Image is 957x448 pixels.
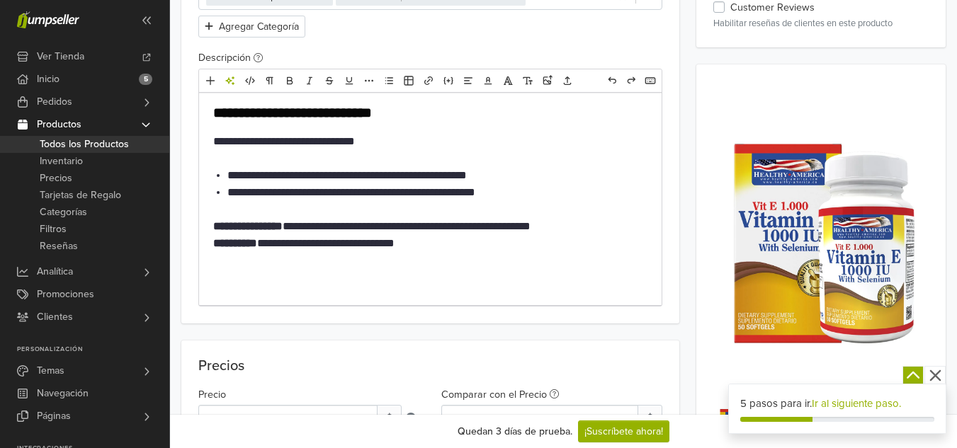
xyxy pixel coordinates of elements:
a: Enlace [419,71,438,90]
a: Alineación [459,71,477,90]
a: Subrayado [340,71,358,90]
label: Precio [198,387,226,403]
span: Analítica [37,260,73,283]
a: Negrita [281,71,299,90]
p: Precios [198,357,662,374]
span: Tarjetas de Regalo [40,187,121,204]
span: Filtros [40,221,67,238]
span: $ [377,405,402,432]
span: Categorías [40,204,87,221]
span: Todos los Productos [40,136,129,153]
button: Agregar Categoría [198,16,305,38]
a: Subir imágenes [538,71,557,90]
a: Color del texto [479,71,497,90]
a: Incrustar [439,71,458,90]
a: Formato [261,71,279,90]
span: Productos [37,113,81,136]
div: Quedan 3 días de prueba. [458,424,572,439]
p: Habilitar reseñas de clientes en este producto [713,17,929,30]
label: Descripción [198,50,263,66]
p: Personalización [17,345,169,354]
span: Reseñas [40,238,78,255]
span: 5 [139,74,152,85]
span: Inicio [37,68,60,91]
span: Promociones [37,283,94,306]
span: Precios [40,170,72,187]
span: Ver Tienda [37,45,84,68]
span: Temas [37,360,64,382]
span: Pedidos [37,91,72,113]
a: Cursiva [300,71,319,90]
a: ¡Suscríbete ahora! [578,420,669,442]
a: Subir archivos [558,71,577,90]
span: $ [638,405,662,432]
a: Lista [380,71,398,90]
label: Comparar con el Precio [441,387,559,403]
a: Fuente [499,71,517,90]
span: Navegación [37,382,89,405]
a: Añadir [201,71,220,90]
span: Clientes [37,306,73,328]
a: Rehacer [622,71,640,90]
a: Tamaño de fuente [519,71,537,90]
a: Tabla [400,71,418,90]
a: Más formato [360,71,378,90]
span: Páginas [37,405,71,427]
img: 1894-1_1024x1024_402x.webp [713,81,929,403]
a: Eliminado [320,71,339,90]
a: Ir al siguiente paso. [812,397,901,410]
a: HTML [241,71,259,90]
div: 5 pasos para ir. [740,396,934,412]
a: Atajos [641,71,659,90]
a: Herramientas de IA [221,71,239,90]
a: Deshacer [603,71,621,90]
span: Inventario [40,153,83,170]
